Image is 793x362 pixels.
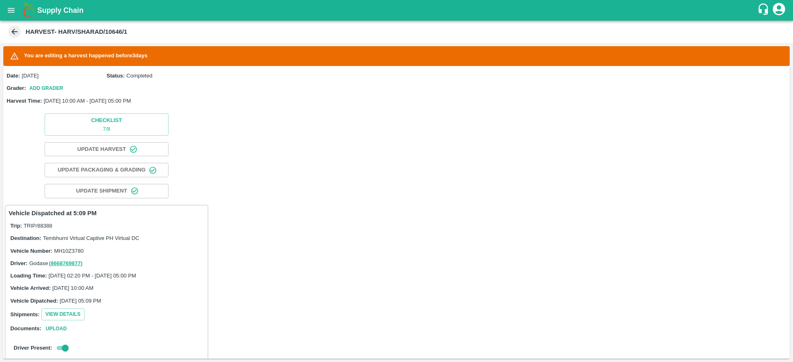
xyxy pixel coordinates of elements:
[7,98,42,104] label: Harvest Time:
[24,223,52,229] span: TRIP/88388
[26,28,127,35] b: HARVEST- HARV/SHARAD/10646/1
[10,298,58,304] label: Vehicle Dipatched:
[10,311,40,317] label: Shipments:
[21,2,37,19] img: logo
[43,324,69,333] button: Upload
[7,85,26,91] label: Grader:
[91,125,122,133] p: 7 / 8
[29,84,63,93] button: Add Grader
[45,142,169,157] button: Update Harvest
[54,248,84,254] span: MH10Z3780
[10,260,28,266] label: Driver:
[10,223,22,229] label: Trip:
[10,285,51,291] label: Vehicle Arrived:
[7,73,20,79] label: Date:
[772,2,786,19] div: account of current user
[2,1,21,20] button: open drawer
[10,273,47,279] label: Loading Time:
[45,163,169,177] button: Update Packaging & Grading
[37,6,83,14] b: Supply Chain
[9,209,97,218] p: Vehicle Dispatched at 5:09 PM
[126,73,152,79] span: Completed
[757,3,772,18] div: customer-support
[49,273,136,279] span: [DATE] 02:20 PM - [DATE] 05:00 PM
[14,345,52,351] label: Driver Present:
[45,184,169,198] button: Update Shipment
[76,186,127,196] span: Update Shipment
[10,325,41,331] label: Documents:
[37,5,757,16] a: Supply Chain
[91,116,122,133] span: Checklist
[22,73,39,79] span: [DATE]
[24,52,147,59] b: You are editing a harvest happened before 3 days
[52,285,93,291] span: [DATE] 10:00 AM
[44,98,131,104] span: [DATE] 10:00 AM - [DATE] 05:00 PM
[107,73,125,79] label: Status:
[49,260,82,266] a: (8668769877)
[43,235,139,241] span: Tembhurni Virtual Captive PH Virtual DC
[10,248,52,254] label: Vehicle Number:
[29,260,83,266] span: Godase
[10,235,41,241] label: Destination:
[45,113,169,135] button: Checklist7/8
[60,298,101,304] span: [DATE] 05:09 PM
[41,308,85,320] button: View Details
